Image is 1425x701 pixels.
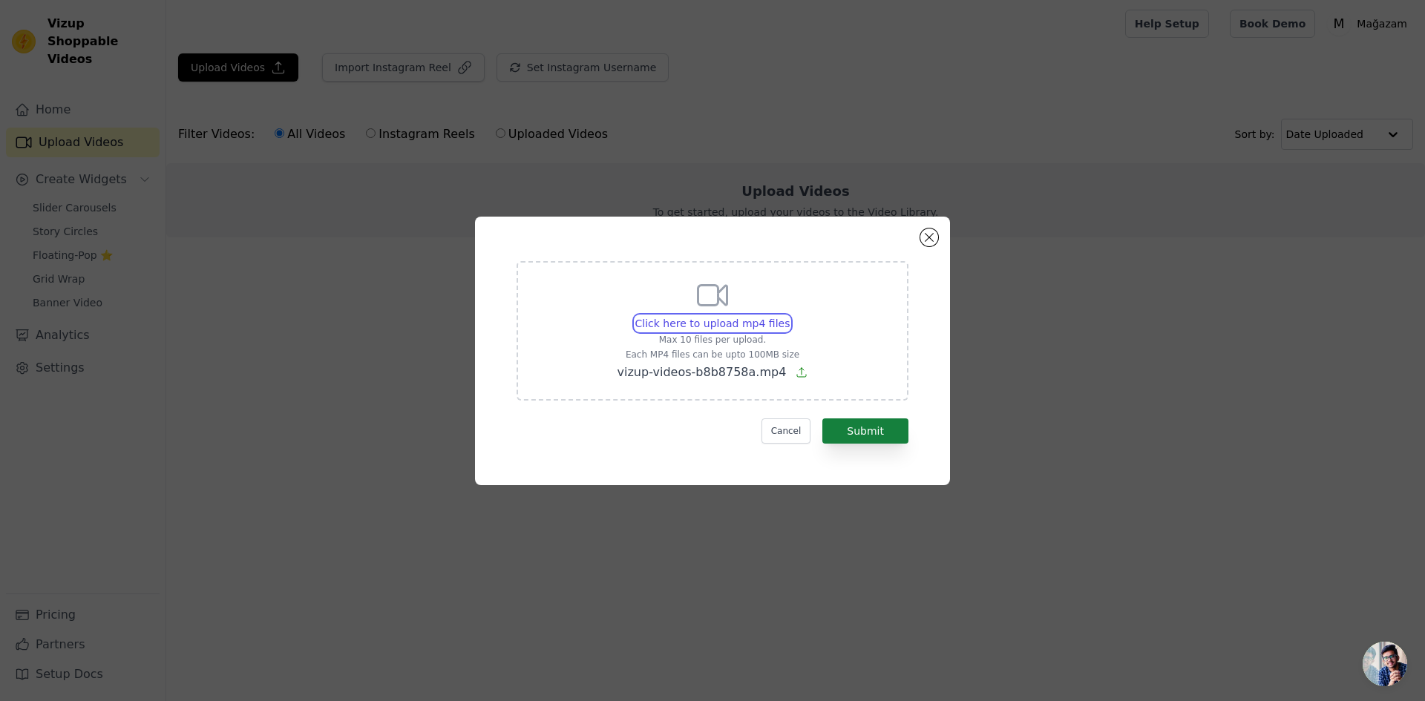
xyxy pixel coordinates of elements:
button: Close modal [920,228,938,246]
button: Submit [822,418,908,444]
span: Click here to upload mp4 files [635,317,790,329]
p: Max 10 files per upload. [617,334,808,346]
span: vizup-videos-b8b8758a.mp4 [617,365,787,379]
button: Cancel [761,418,811,444]
div: Açık sohbet [1363,642,1407,686]
p: Each MP4 files can be upto 100MB size [617,349,808,361]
